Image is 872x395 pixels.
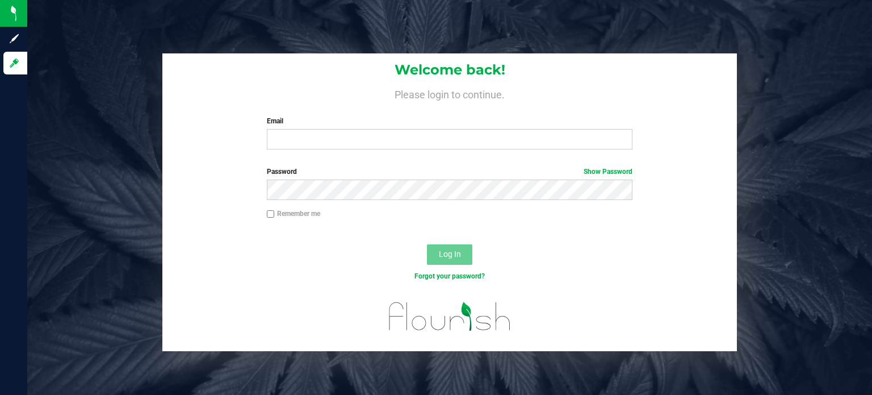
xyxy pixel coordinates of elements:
[162,63,737,77] h1: Welcome back!
[9,33,20,44] inline-svg: Sign up
[439,250,461,259] span: Log In
[162,86,737,100] h4: Please login to continue.
[267,116,633,126] label: Email
[267,168,297,176] span: Password
[9,57,20,69] inline-svg: Log in
[584,168,632,176] a: Show Password
[414,272,485,280] a: Forgot your password?
[267,210,275,218] input: Remember me
[378,293,522,339] img: flourish_logo.svg
[267,209,320,219] label: Remember me
[427,244,472,265] button: Log In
